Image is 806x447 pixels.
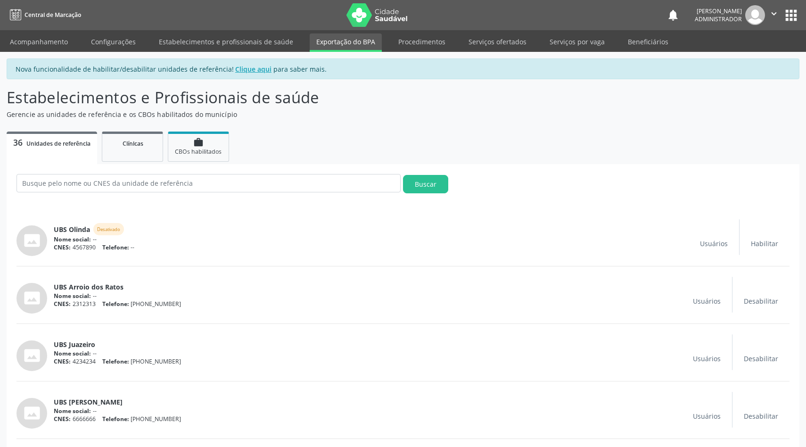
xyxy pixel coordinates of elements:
input: Busque pelo nome ou CNES da unidade de referência [16,174,401,192]
span: Usuários [700,239,728,248]
p: Estabelecimentos e Profissionais de saúde [7,86,561,109]
span: UBS Olinda [54,224,90,234]
div: 2312313 [PHONE_NUMBER] [54,300,682,308]
span: Nome social: [54,292,91,300]
button: apps [783,7,799,24]
span: CNES: [54,357,71,365]
img: img [745,5,765,25]
a: Acompanhamento [3,33,74,50]
span: Telefone: [102,300,129,308]
a: Configurações [84,33,142,50]
span: Nome social: [54,349,91,357]
i: work [193,137,204,148]
span: 36 [13,137,23,148]
i: photo_size_select_actual [24,347,41,364]
small: Desativado [97,226,120,232]
div: Nova funcionalidade de habilitar/desabilitar unidades de referência! para saber mais. [7,58,799,79]
span: UBS Juazeiro [54,339,95,349]
i: photo_size_select_actual [24,290,41,306]
a: Exportação do BPA [310,33,382,52]
div: 4567890 -- [54,243,689,251]
span: Clínicas [123,140,143,148]
div: 4234234 [PHONE_NUMBER] [54,357,682,365]
span: Desabilitar [744,296,778,306]
span: UBS Arroio dos Ratos [54,282,123,292]
span: Unidades de referência [26,140,90,148]
span: Usuários [693,411,721,421]
span: Usuários [693,354,721,364]
span: Telefone: [102,357,129,365]
i:  [769,8,779,19]
span: Telefone: [102,243,129,251]
span: UBS [PERSON_NAME] [54,397,123,407]
span: Desabilitar [744,354,778,364]
a: Beneficiários [621,33,675,50]
button:  [765,5,783,25]
a: Estabelecimentos e profissionais de saúde [152,33,300,50]
div: -- [54,235,689,243]
button: Buscar [403,175,448,193]
span: CNES: [54,300,71,308]
span: Desabilitar [744,411,778,421]
span: Nome social: [54,235,91,243]
i: photo_size_select_actual [24,232,41,249]
a: Procedimentos [392,33,452,50]
span: CNES: [54,243,71,251]
a: Central de Marcação [7,7,81,23]
span: Usuários [693,296,721,306]
button: notifications [666,8,680,22]
div: -- [54,292,682,300]
a: Serviços ofertados [462,33,533,50]
p: Gerencie as unidades de referência e os CBOs habilitados do município [7,109,561,119]
span: CNES: [54,415,71,423]
div: [PERSON_NAME] [695,7,742,15]
span: Nome social: [54,407,91,415]
span: Telefone: [102,415,129,423]
span: Central de Marcação [25,11,81,19]
a: Clique aqui [234,64,273,74]
span: Administrador [695,15,742,23]
u: Clique aqui [235,65,271,74]
span: CBOs habilitados [175,148,222,156]
div: 6666666 [PHONE_NUMBER] [54,415,682,423]
div: -- [54,349,682,357]
i: photo_size_select_actual [24,405,41,422]
div: -- [54,407,682,415]
span: Habilitar [751,239,778,248]
a: Serviços por vaga [543,33,611,50]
